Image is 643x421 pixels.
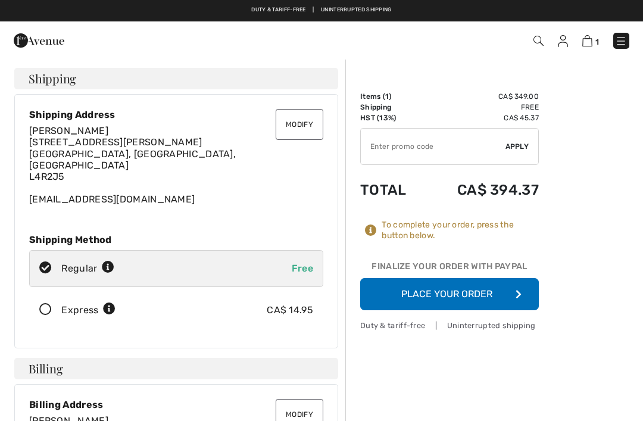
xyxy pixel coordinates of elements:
[385,92,389,101] span: 1
[61,261,114,276] div: Regular
[360,320,539,331] div: Duty & tariff-free | Uninterrupted shipping
[29,136,236,182] span: [STREET_ADDRESS][PERSON_NAME] [GEOGRAPHIC_DATA], [GEOGRAPHIC_DATA], [GEOGRAPHIC_DATA] L4R2J5
[29,109,323,120] div: Shipping Address
[360,170,424,210] td: Total
[382,220,539,241] div: To complete your order, press the button below.
[29,125,323,205] div: [EMAIL_ADDRESS][DOMAIN_NAME]
[29,73,76,85] span: Shipping
[360,102,424,113] td: Shipping
[582,33,599,48] a: 1
[14,29,64,52] img: 1ère Avenue
[595,38,599,46] span: 1
[505,141,529,152] span: Apply
[29,234,323,245] div: Shipping Method
[582,35,592,46] img: Shopping Bag
[361,129,505,164] input: Promo code
[360,91,424,102] td: Items ( )
[558,35,568,47] img: My Info
[424,113,539,123] td: CA$ 45.37
[29,125,108,136] span: [PERSON_NAME]
[424,102,539,113] td: Free
[29,399,323,410] div: Billing Address
[360,113,424,123] td: HST (13%)
[292,263,313,274] span: Free
[267,303,313,317] div: CA$ 14.95
[424,91,539,102] td: CA$ 349.00
[61,303,116,317] div: Express
[533,36,544,46] img: Search
[615,35,627,47] img: Menu
[29,363,63,375] span: Billing
[360,278,539,310] button: Place Your Order
[276,109,323,140] button: Modify
[424,170,539,210] td: CA$ 394.37
[14,34,64,45] a: 1ère Avenue
[360,260,539,278] div: Finalize Your Order with PayPal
